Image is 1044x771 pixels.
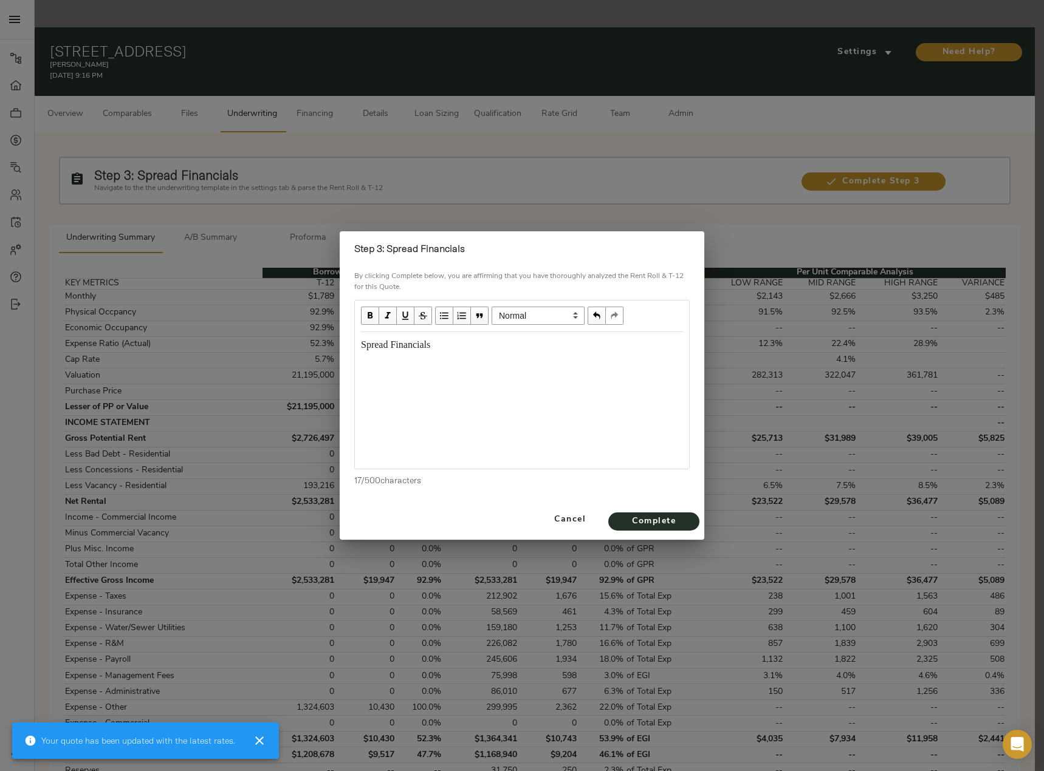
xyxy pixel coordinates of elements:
select: Block type [492,307,585,325]
button: Complete [608,512,699,531]
button: Redo [606,307,623,325]
button: Underline [397,307,414,325]
p: 17 / 500 characters [354,474,690,486]
p: By clicking Complete below, you are affirming that you have thoroughly analyzed the Rent Roll & T... [354,271,690,293]
span: Complete [620,514,687,529]
div: Your quote has been updated with the latest rates. [24,730,235,752]
button: Undo [588,307,606,325]
span: Cancel [541,512,599,528]
button: Cancel [537,504,603,535]
div: Open Intercom Messenger [1003,730,1032,759]
button: Italic [379,307,397,325]
button: Blockquote [471,307,489,325]
div: Edit text [355,333,689,358]
button: OL [453,307,471,325]
strong: Step 3: Spread Financials [354,242,465,254]
button: UL [435,307,453,325]
button: Bold [361,307,379,325]
span: Normal [492,307,585,325]
span: Spread Financials [361,339,430,350]
button: Strikethrough [414,307,432,325]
